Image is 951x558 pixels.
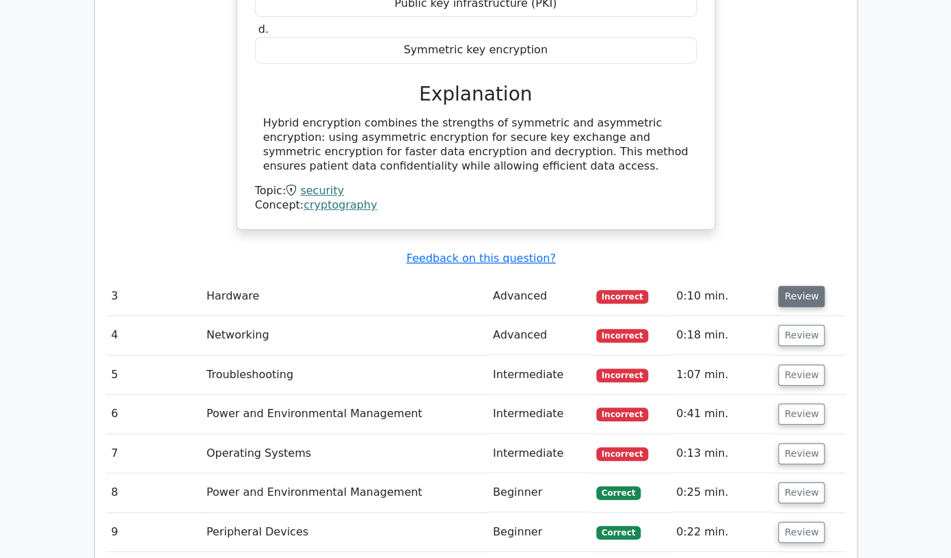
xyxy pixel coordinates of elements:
button: Review [778,286,825,307]
button: Review [778,443,825,464]
td: Intermediate [487,434,591,473]
button: Review [778,522,825,543]
span: Correct [596,526,641,540]
a: Feedback on this question? [406,252,555,265]
button: Review [778,325,825,346]
td: 1:07 min. [671,356,773,395]
td: Beginner [487,513,591,552]
td: Advanced [487,277,591,316]
button: Review [778,364,825,386]
td: 0:41 min. [671,395,773,434]
span: Incorrect [596,408,649,421]
td: 4 [106,316,201,355]
span: Incorrect [596,369,649,382]
td: Power and Environmental Management [201,395,487,434]
td: 3 [106,277,201,316]
td: 5 [106,356,201,395]
button: Review [778,482,825,503]
td: Networking [201,316,487,355]
span: Incorrect [596,329,649,343]
td: 6 [106,395,201,434]
button: Review [778,403,825,425]
td: Operating Systems [201,434,487,473]
td: Advanced [487,316,591,355]
div: Hybrid encryption combines the strengths of symmetric and asymmetric encryption: using asymmetric... [263,116,688,173]
a: cryptography [304,198,377,211]
td: 0:25 min. [671,473,773,512]
td: 0:10 min. [671,277,773,316]
span: Correct [596,486,641,500]
div: Topic: [255,184,697,198]
td: Intermediate [487,356,591,395]
td: Intermediate [487,395,591,434]
h3: Explanation [263,83,688,106]
td: Peripheral Devices [201,513,487,552]
td: Hardware [201,277,487,316]
span: Incorrect [596,290,649,304]
td: 0:13 min. [671,434,773,473]
span: d. [258,23,269,36]
td: 9 [106,513,201,552]
td: Beginner [487,473,591,512]
td: 0:18 min. [671,316,773,355]
td: 0:22 min. [671,513,773,552]
td: Troubleshooting [201,356,487,395]
td: Power and Environmental Management [201,473,487,512]
td: 7 [106,434,201,473]
td: 8 [106,473,201,512]
div: Concept: [255,198,697,213]
span: Incorrect [596,447,649,461]
div: Symmetric key encryption [255,37,697,64]
a: security [300,184,344,197]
